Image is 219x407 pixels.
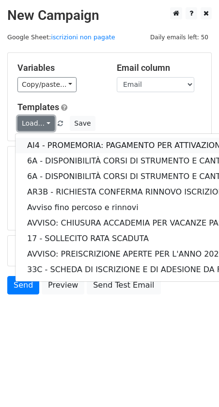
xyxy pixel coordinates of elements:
iframe: Chat Widget [171,360,219,407]
span: Daily emails left: 50 [147,32,212,43]
a: Load... [17,116,55,131]
h5: Variables [17,63,102,73]
a: iscrizioni non pagate [51,33,115,41]
a: Preview [42,276,84,294]
small: Google Sheet: [7,33,115,41]
h2: New Campaign [7,7,212,24]
button: Save [70,116,95,131]
h5: Email column [117,63,202,73]
a: Send Test Email [87,276,160,294]
a: Daily emails left: 50 [147,33,212,41]
a: Send [7,276,39,294]
a: Templates [17,102,59,112]
a: Copy/paste... [17,77,77,92]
